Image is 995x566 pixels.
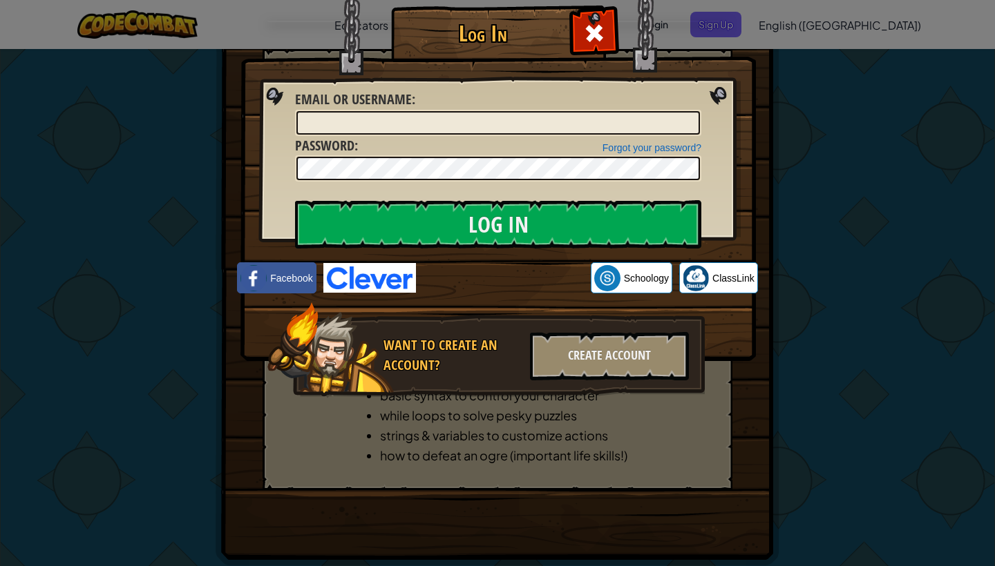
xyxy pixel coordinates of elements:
div: Sign in with Google. Opens in new tab [423,263,584,293]
span: Facebook [270,271,312,285]
img: clever-logo-blue.png [323,263,416,293]
input: Log In [295,200,701,248]
span: ClassLink [712,271,755,285]
h1: Log In [395,21,571,46]
img: facebook_small.png [240,265,267,291]
img: schoology.png [594,265,620,291]
span: Password [295,136,354,155]
img: classlink-logo-small.png [683,265,709,291]
div: Create Account [530,332,689,380]
span: Email or Username [295,90,412,108]
label: : [295,136,358,156]
iframe: Sign in with Google Button [416,263,591,293]
iframe: Sign in with Google Dialog [711,14,981,262]
a: Forgot your password? [603,142,701,153]
div: Want to create an account? [383,335,522,375]
label: : [295,90,415,110]
span: Schoology [624,271,669,285]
